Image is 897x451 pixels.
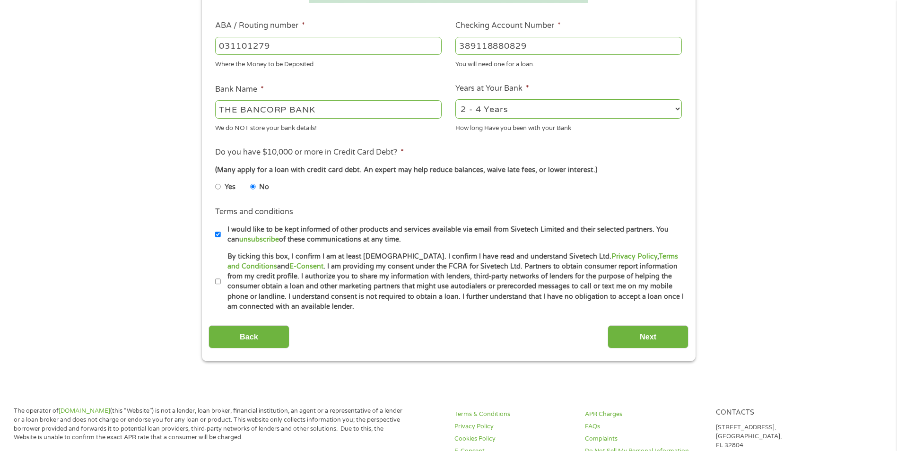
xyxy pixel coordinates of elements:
[215,85,264,95] label: Bank Name
[585,422,704,431] a: FAQs
[215,21,305,31] label: ABA / Routing number
[454,410,574,419] a: Terms & Conditions
[215,165,681,175] div: (Many apply for a loan with credit card debt. An expert may help reduce balances, waive late fees...
[455,120,682,133] div: How long Have you been with your Bank
[454,434,574,443] a: Cookies Policy
[289,262,323,270] a: E-Consent
[454,422,574,431] a: Privacy Policy
[14,407,406,442] p: The operator of (this “Website”) is not a lender, loan broker, financial institution, an agent or...
[585,434,704,443] a: Complaints
[221,225,685,245] label: I would like to be kept informed of other products and services available via email from Sivetech...
[59,407,110,415] a: [DOMAIN_NAME]
[215,120,442,133] div: We do NOT store your bank details!
[608,325,688,348] input: Next
[455,84,529,94] label: Years at Your Bank
[227,252,678,270] a: Terms and Conditions
[611,252,657,260] a: Privacy Policy
[455,57,682,69] div: You will need one for a loan.
[209,325,289,348] input: Back
[455,37,682,55] input: 345634636
[716,408,835,417] h4: Contacts
[225,182,235,192] label: Yes
[716,423,835,450] p: [STREET_ADDRESS], [GEOGRAPHIC_DATA], FL 32804.
[585,410,704,419] a: APR Charges
[215,147,404,157] label: Do you have $10,000 or more in Credit Card Debt?
[215,57,442,69] div: Where the Money to be Deposited
[215,37,442,55] input: 263177916
[239,235,279,243] a: unsubscribe
[221,252,685,312] label: By ticking this box, I confirm I am at least [DEMOGRAPHIC_DATA]. I confirm I have read and unders...
[259,182,269,192] label: No
[215,207,293,217] label: Terms and conditions
[455,21,561,31] label: Checking Account Number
